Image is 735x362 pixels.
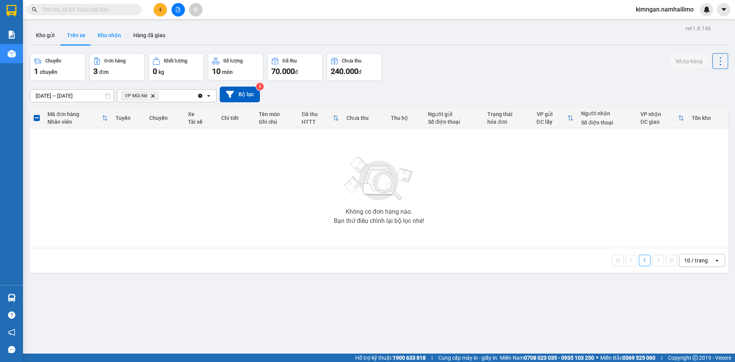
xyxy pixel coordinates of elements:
svg: Delete [150,93,155,98]
span: 1 [34,67,38,76]
div: Nhân viên [47,119,101,125]
div: Chưa thu [342,58,361,64]
span: 70.000 [271,67,295,76]
button: Số lượng10món [208,53,263,81]
span: VP Mũi Né [125,93,147,99]
span: copyright [693,355,698,360]
span: đ [295,69,298,75]
button: Khối lượng0kg [149,53,204,81]
button: aim [189,3,203,16]
th: Toggle SortBy [637,108,688,128]
span: Miền Bắc [600,354,655,362]
input: Selected VP Mũi Né. [160,92,161,100]
span: ⚪️ [596,356,598,359]
div: Số điện thoại [428,119,480,125]
div: Người nhận [581,110,633,116]
span: Cung cấp máy in - giấy in: [438,354,498,362]
button: caret-down [717,3,730,16]
span: file-add [175,7,181,12]
button: file-add [171,3,185,16]
span: 3 [93,67,98,76]
div: Không có đơn hàng nào. [346,209,412,215]
button: Đơn hàng3đơn [89,53,145,81]
span: món [222,69,233,75]
img: svg+xml;base64,PHN2ZyBjbGFzcz0ibGlzdC1wbHVnX19zdmciIHhtbG5zPSJodHRwOi8vd3d3LnczLm9yZy8yMDAwL3N2Zy... [341,152,417,206]
span: message [8,346,15,353]
button: Trên xe [61,26,91,44]
img: solution-icon [8,31,16,39]
div: Xe [188,111,214,117]
button: Hàng đã giao [127,26,171,44]
span: | [661,354,662,362]
span: kimngan.namhailimo [630,5,700,14]
img: logo-vxr [7,5,16,16]
span: VP Mũi Né, close by backspace [121,91,158,100]
div: Trạng thái [487,111,529,117]
img: warehouse-icon [8,50,16,58]
button: Kho nhận [91,26,127,44]
span: chuyến [40,69,57,75]
span: notification [8,329,15,336]
sup: 3 [256,83,264,90]
button: Kho gửi [30,26,61,44]
div: Đã thu [302,111,333,117]
button: Chuyến1chuyến [30,53,85,81]
div: ĐC giao [640,119,678,125]
span: | [431,354,433,362]
span: Hỗ trợ kỹ thuật: [355,354,426,362]
div: Ghi chú [259,119,294,125]
div: Mã đơn hàng [47,111,101,117]
button: plus [154,3,167,16]
div: Chuyến [149,115,180,121]
span: Miền Nam [500,354,594,362]
div: Người gửi [428,111,480,117]
div: Khối lượng [164,58,187,64]
button: 1 [639,255,650,266]
div: Tên món [259,111,294,117]
div: Chi tiết [221,115,252,121]
svg: open [714,257,720,264]
button: Đã thu70.000đ [267,53,323,81]
div: ĐC lấy [537,119,567,125]
div: Tuyến [116,115,142,121]
div: Thu hộ [391,115,420,121]
span: 10 [212,67,220,76]
div: VP nhận [640,111,678,117]
span: đơn [99,69,109,75]
input: Select a date range. [30,90,114,102]
div: Đã thu [283,58,297,64]
span: plus [158,7,163,12]
div: 10 / trang [684,257,708,264]
svg: open [206,93,212,99]
span: 0 [153,67,157,76]
div: Tồn kho [692,115,724,121]
th: Toggle SortBy [533,108,577,128]
span: aim [193,7,198,12]
div: Tài xế [188,119,214,125]
th: Toggle SortBy [44,108,111,128]
th: Toggle SortBy [298,108,343,128]
strong: 1900 633 818 [393,355,426,361]
div: Số điện thoại [581,120,633,126]
input: Tìm tên, số ĐT hoặc mã đơn [42,5,132,14]
div: Bạn thử điều chỉnh lại bộ lọc nhé! [334,218,424,224]
div: VP gửi [537,111,567,117]
strong: 0708 023 035 - 0935 103 250 [524,355,594,361]
div: HTTT [302,119,333,125]
div: Đơn hàng [105,58,126,64]
img: warehouse-icon [8,294,16,302]
strong: 0369 525 060 [622,355,655,361]
div: Số lượng [223,58,243,64]
button: Chưa thu240.000đ [327,53,382,81]
button: Bộ lọc [220,87,260,102]
span: search [32,7,37,12]
span: question-circle [8,311,15,319]
button: Nhập hàng [670,54,709,68]
span: 240.000 [331,67,358,76]
span: đ [358,69,361,75]
div: Chưa thu [346,115,383,121]
span: kg [158,69,164,75]
svg: Clear all [197,93,203,99]
div: Chuyến [45,58,61,64]
div: hóa đơn [487,119,529,125]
